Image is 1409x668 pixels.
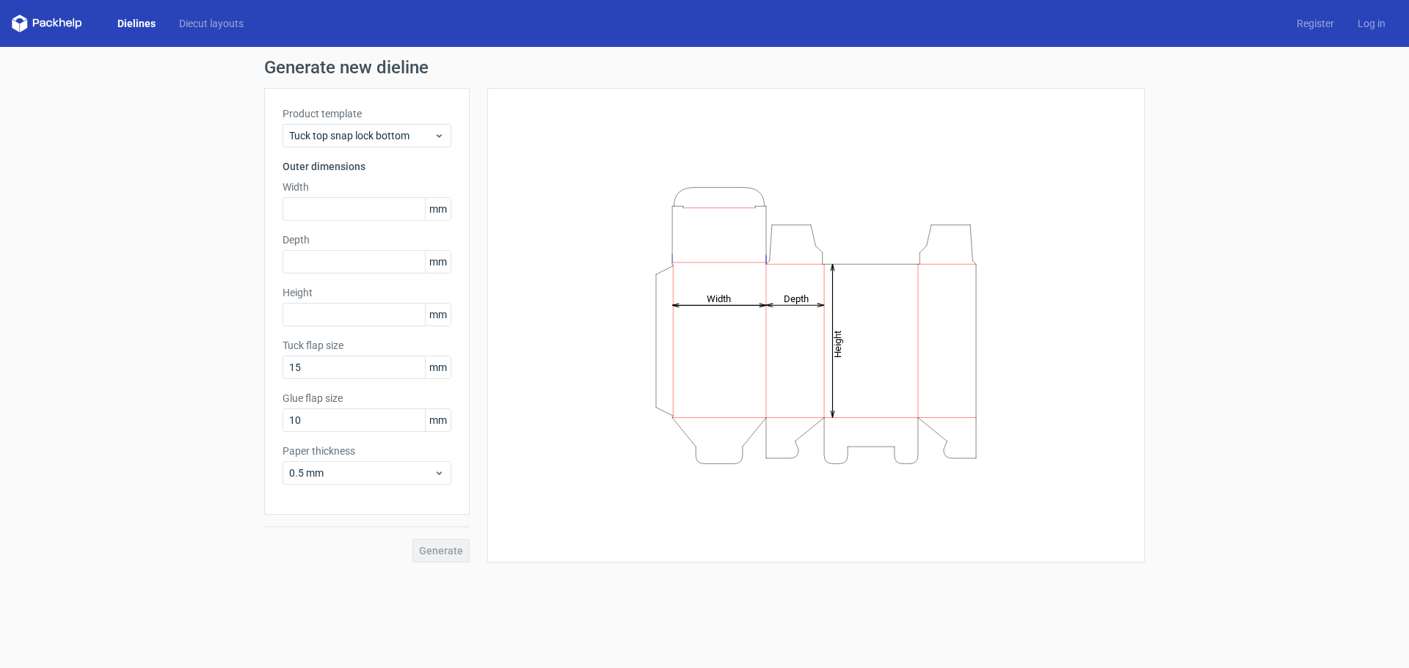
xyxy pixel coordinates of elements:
label: Product template [283,106,451,121]
span: mm [425,409,451,431]
tspan: Depth [784,293,809,304]
a: Diecut layouts [167,16,255,31]
a: Register [1285,16,1346,31]
span: mm [425,198,451,220]
tspan: Height [832,330,843,357]
span: Tuck top snap lock bottom [289,128,434,143]
label: Glue flap size [283,391,451,405]
h3: Outer dimensions [283,159,451,174]
label: Depth [283,232,451,247]
a: Log in [1346,16,1397,31]
label: Paper thickness [283,444,451,458]
label: Tuck flap size [283,338,451,353]
h1: Generate new dieline [264,59,1145,76]
span: mm [425,304,451,326]
a: Dielines [106,16,167,31]
span: mm [425,251,451,273]
span: 0.5 mm [289,466,434,480]
label: Height [283,285,451,300]
label: Width [283,180,451,194]
span: mm [425,356,451,378]
tspan: Width [707,293,731,304]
